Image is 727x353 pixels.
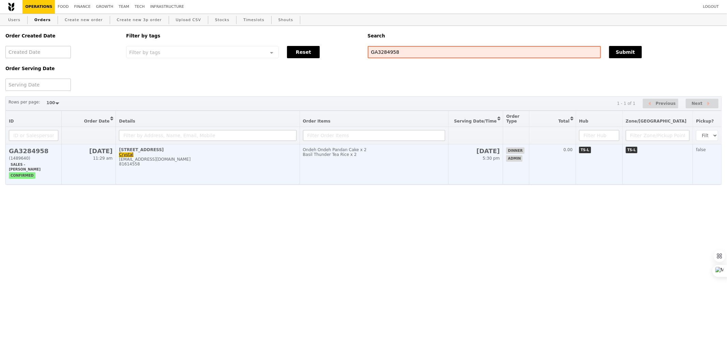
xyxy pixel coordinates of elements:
h2: GA3284958 [9,147,58,155]
span: false [696,147,706,152]
span: admin [506,155,522,162]
div: 81614558 [119,162,296,166]
span: ID [9,119,14,124]
h5: Filter by tags [126,33,359,38]
h2: [DATE] [452,147,500,155]
div: Basil Thunder Tea Rice x 2 [303,152,445,157]
a: Timeslots [241,14,267,26]
h5: Order Serving Date [5,66,118,71]
span: Sales - [PERSON_NAME] [9,161,42,173]
input: Filter Order Items [303,130,445,141]
h5: Order Created Date [5,33,118,38]
span: TS-L [626,147,638,153]
img: Grain logo [8,2,14,11]
div: (1489640) [9,156,58,161]
input: Created Date [5,46,71,58]
a: Upload CSV [173,14,204,26]
span: Previous [656,99,676,108]
button: Previous [643,99,678,109]
span: Order Items [303,119,331,124]
button: Next [686,99,718,109]
span: TS-L [579,147,591,153]
input: Filter Zone/Pickup Point [626,130,690,141]
span: 0.00 [563,147,573,152]
a: Stocks [212,14,232,26]
input: Filter by Address, Name, Email, Mobile [119,130,296,141]
button: Reset [287,46,320,58]
span: dinner [506,147,524,154]
span: Pickup? [696,119,714,124]
a: Shouts [276,14,296,26]
span: Zone/[GEOGRAPHIC_DATA] [626,119,687,124]
span: Next [692,99,702,108]
a: Crystal [119,152,133,157]
h2: [DATE] [65,147,112,155]
a: Create new 3p order [114,14,165,26]
span: 5:30 pm [483,156,500,161]
input: Serving Date [5,79,71,91]
span: Details [119,119,135,124]
h5: Search [368,33,722,38]
div: [STREET_ADDRESS] [119,147,296,152]
div: Ondeh Ondeh Pandan Cake x 2 [303,147,445,152]
a: Users [5,14,23,26]
span: Filter by tags [129,49,160,55]
button: Submit [609,46,642,58]
div: [EMAIL_ADDRESS][DOMAIN_NAME] [119,157,296,162]
span: Hub [579,119,588,124]
span: Order Type [506,114,519,124]
a: Create new order [62,14,106,26]
span: 11:29 am [93,156,112,161]
span: confirmed [9,172,35,179]
input: ID or Salesperson name [9,130,58,141]
div: 1 - 1 of 1 [617,101,635,106]
label: Rows per page: [9,99,40,106]
input: Search any field [368,46,601,58]
a: Orders [32,14,54,26]
input: Filter Hub [579,130,619,141]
